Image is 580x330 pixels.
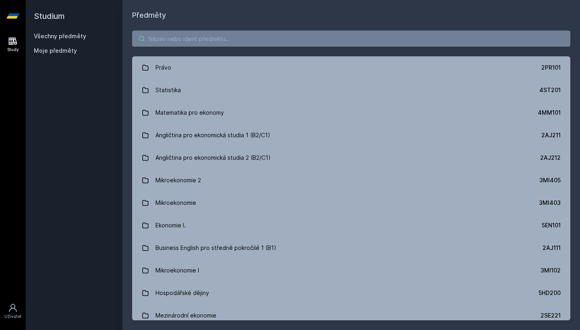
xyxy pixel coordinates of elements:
div: 5EN101 [542,221,561,229]
div: 2AJ111 [543,244,561,252]
input: Název nebo ident předmětu… [132,31,570,47]
div: 3MI403 [539,199,561,207]
div: Hospodářské dějiny [155,285,209,301]
a: Všechny předměty [34,33,86,39]
div: 4MM101 [538,109,561,117]
div: Study [7,47,19,53]
div: Mikroekonomie I [155,262,199,278]
a: Ekonomie I. 5EN101 [132,214,570,237]
div: 5HD200 [539,289,561,297]
div: Uživatel [4,313,21,320]
div: Právo [155,60,171,76]
a: Mezinárodní ekonomie 2SE221 [132,304,570,327]
a: Právo 2PR101 [132,56,570,79]
div: Mikroekonomie [155,195,196,211]
h1: Předměty [132,10,570,21]
a: Study [2,32,24,57]
a: Hospodářské dějiny 5HD200 [132,282,570,304]
a: Statistika 4ST201 [132,79,570,101]
div: 2AJ211 [541,131,561,139]
div: Business English pro středně pokročilé 1 (B1) [155,240,276,256]
div: 4ST201 [539,86,561,94]
a: Mikroekonomie 3MI403 [132,192,570,214]
div: Ekonomie I. [155,217,186,233]
a: Business English pro středně pokročilé 1 (B1) 2AJ111 [132,237,570,259]
span: Moje předměty [34,47,77,55]
a: Uživatel [2,299,24,324]
div: 3MI405 [539,176,561,184]
a: Mikroekonomie I 3MI102 [132,259,570,282]
a: Angličtina pro ekonomická studia 1 (B2/C1) 2AJ211 [132,124,570,146]
div: 2PR101 [541,64,561,72]
div: Mezinárodní ekonomie [155,307,216,324]
div: 2SE221 [541,311,561,320]
div: Angličtina pro ekonomická studia 1 (B2/C1) [155,127,270,143]
div: Matematika pro ekonomy [155,105,224,121]
a: Angličtina pro ekonomická studia 2 (B2/C1) 2AJ212 [132,146,570,169]
div: 3MI102 [541,266,561,274]
div: Mikroekonomie 2 [155,172,201,188]
div: Angličtina pro ekonomická studia 2 (B2/C1) [155,150,271,166]
div: 2AJ212 [540,154,561,162]
div: Statistika [155,82,181,98]
a: Mikroekonomie 2 3MI405 [132,169,570,192]
a: Matematika pro ekonomy 4MM101 [132,101,570,124]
